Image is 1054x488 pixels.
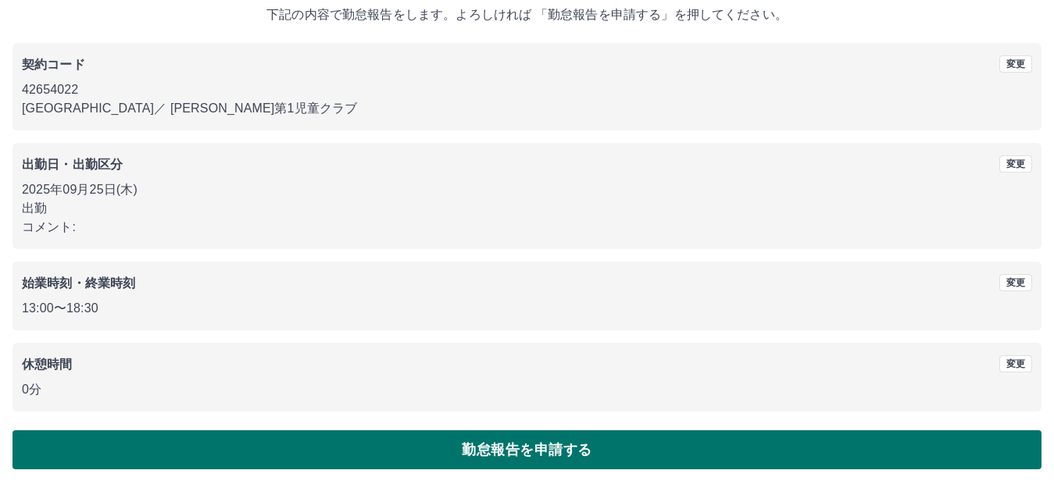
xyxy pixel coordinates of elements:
b: 出勤日・出勤区分 [22,158,123,171]
p: 下記の内容で勤怠報告をします。よろしければ 「勤怠報告を申請する」を押してください。 [13,5,1041,24]
p: [GEOGRAPHIC_DATA] ／ [PERSON_NAME]第1児童クラブ [22,99,1032,118]
p: コメント: [22,218,1032,237]
b: 始業時刻・終業時刻 [22,276,135,290]
p: 2025年09月25日(木) [22,180,1032,199]
button: 変更 [999,55,1032,73]
button: 勤怠報告を申請する [13,430,1041,469]
p: 出勤 [22,199,1032,218]
p: 13:00 〜 18:30 [22,299,1032,318]
button: 変更 [999,355,1032,372]
button: 変更 [999,274,1032,291]
b: 契約コード [22,58,85,71]
p: 42654022 [22,80,1032,99]
b: 休憩時間 [22,358,73,371]
button: 変更 [999,155,1032,173]
p: 0分 [22,380,1032,399]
